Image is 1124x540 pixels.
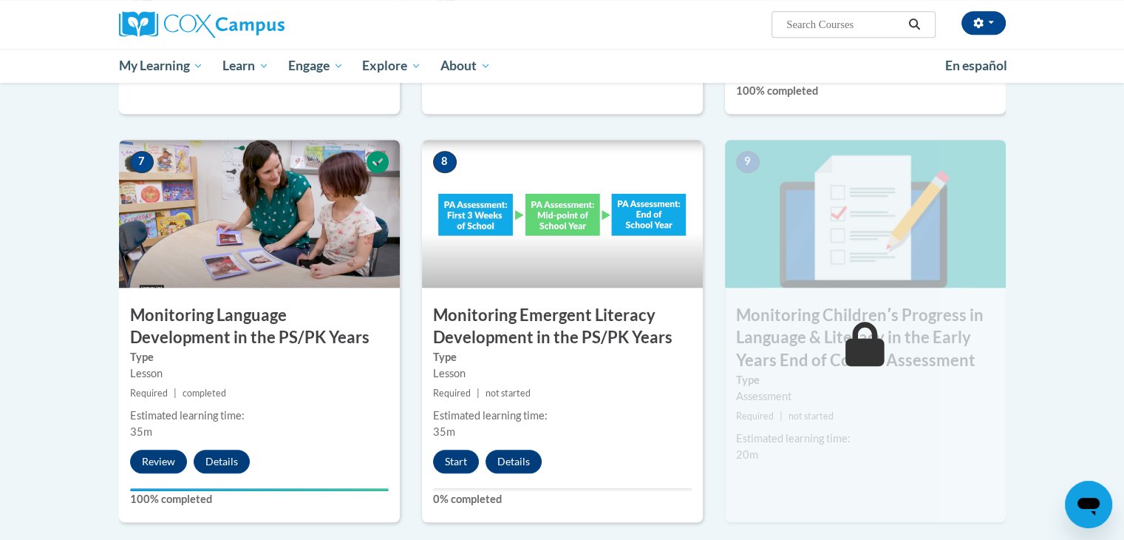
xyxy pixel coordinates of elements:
[433,408,692,424] div: Estimated learning time:
[119,304,400,350] h3: Monitoring Language Development in the PS/PK Years
[213,49,279,83] a: Learn
[961,11,1006,35] button: Account Settings
[433,491,692,507] label: 0% completed
[440,57,491,75] span: About
[130,408,389,424] div: Estimated learning time:
[945,58,1007,73] span: En español
[118,57,203,75] span: My Learning
[130,151,154,173] span: 7
[1065,481,1112,528] iframe: Button to launch messaging window
[130,488,389,491] div: Your progress
[362,57,421,75] span: Explore
[119,11,285,38] img: Cox Campus
[486,388,531,399] span: not started
[903,16,925,33] button: Search
[288,57,344,75] span: Engage
[780,411,783,422] span: |
[736,388,995,405] div: Assessment
[279,49,353,83] a: Engage
[194,450,250,473] button: Details
[422,304,703,350] h3: Monitoring Emergent Literacy Development in the PS/PK Years
[736,448,758,461] span: 20m
[130,349,389,365] label: Type
[119,140,400,288] img: Course Image
[486,450,542,473] button: Details
[431,49,500,83] a: About
[725,304,1006,372] h3: Monitoring Childrenʹs Progress in Language & Literacy in the Early Years End of Course Assessment
[130,388,168,399] span: Required
[130,425,152,438] span: 35m
[174,388,177,399] span: |
[422,140,703,288] img: Course Image
[109,49,214,83] a: My Learning
[788,411,834,422] span: not started
[433,425,455,438] span: 35m
[736,372,995,388] label: Type
[433,388,471,399] span: Required
[97,49,1028,83] div: Main menu
[130,450,187,473] button: Review
[433,365,692,382] div: Lesson
[785,16,903,33] input: Search Courses
[119,11,400,38] a: Cox Campus
[736,83,995,99] label: 100% completed
[352,49,431,83] a: Explore
[130,491,389,507] label: 100% completed
[477,388,480,399] span: |
[433,349,692,365] label: Type
[736,151,760,173] span: 9
[130,365,389,382] div: Lesson
[736,411,774,422] span: Required
[183,388,226,399] span: completed
[936,50,1017,81] a: En español
[433,151,457,173] span: 8
[433,450,479,473] button: Start
[725,140,1006,288] img: Course Image
[736,431,995,447] div: Estimated learning time:
[222,57,269,75] span: Learn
